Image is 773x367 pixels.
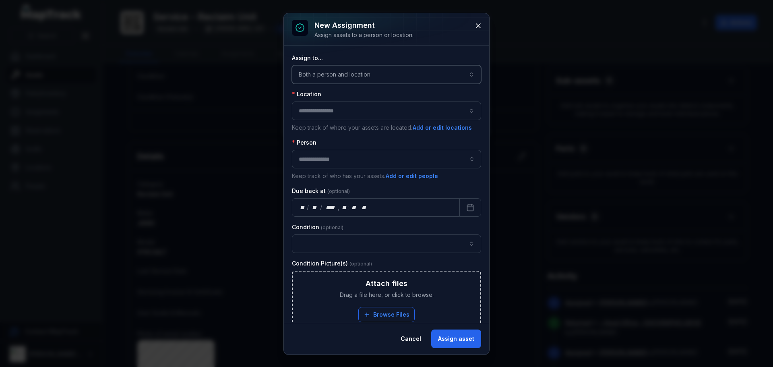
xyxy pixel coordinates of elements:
[358,307,415,322] button: Browse Files
[323,203,338,211] div: year,
[299,203,307,211] div: day,
[412,123,472,132] button: Add or edit locations
[348,203,350,211] div: :
[385,172,438,180] button: Add or edit people
[292,90,321,98] label: Location
[340,291,434,299] span: Drag a file here, or click to browse.
[340,203,348,211] div: hour,
[459,198,481,217] button: Calendar
[292,65,481,84] button: Both a person and location
[307,203,310,211] div: /
[292,259,372,267] label: Condition Picture(s)
[366,278,407,289] h3: Attach files
[292,54,323,62] label: Assign to...
[360,203,369,211] div: am/pm,
[320,203,323,211] div: /
[394,330,428,348] button: Cancel
[310,203,320,211] div: month,
[338,203,340,211] div: ,
[292,223,343,231] label: Condition
[431,330,481,348] button: Assign asset
[292,172,481,180] p: Keep track of who has your assets.
[314,31,413,39] div: Assign assets to a person or location.
[314,20,413,31] h3: New assignment
[292,123,481,132] p: Keep track of where your assets are located.
[292,187,350,195] label: Due back at
[292,150,481,168] input: assignment-add:person-label
[292,139,316,147] label: Person
[350,203,358,211] div: minute,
